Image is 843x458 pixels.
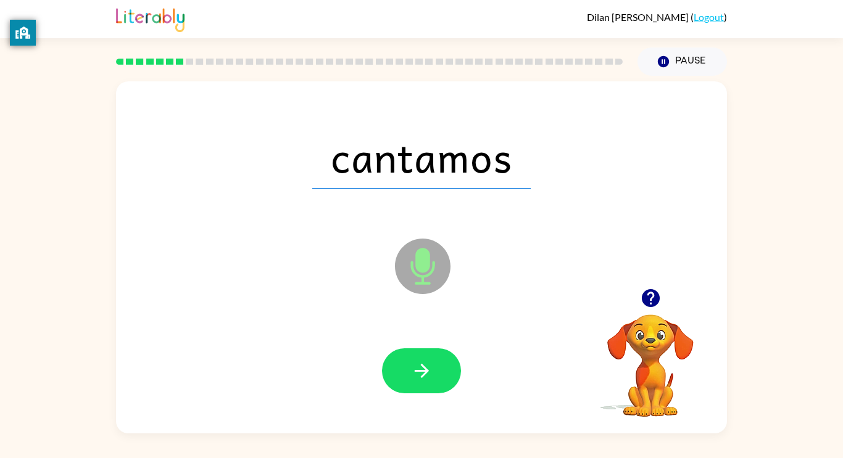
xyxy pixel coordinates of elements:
img: Literably [116,5,185,32]
video: Your browser must support playing .mp4 files to use Literably. Please try using another browser. [589,295,712,419]
span: cantamos [312,125,531,189]
div: ( ) [587,11,727,23]
a: Logout [694,11,724,23]
span: Dilan [PERSON_NAME] [587,11,691,23]
button: privacy banner [10,20,36,46]
button: Pause [637,47,727,76]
